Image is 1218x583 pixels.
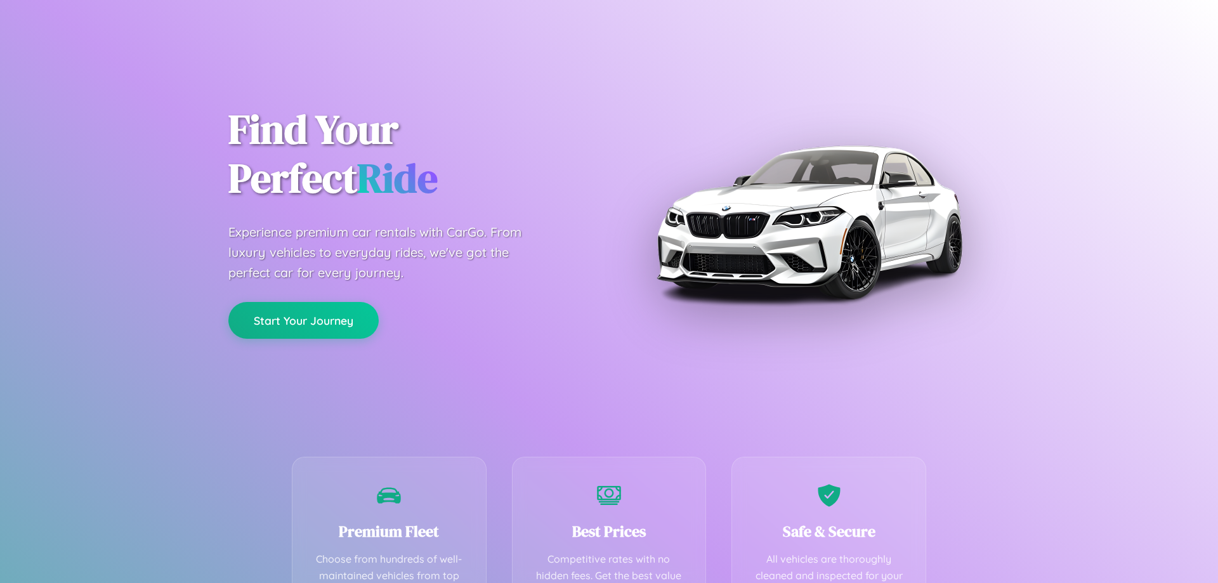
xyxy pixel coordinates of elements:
[228,222,546,283] p: Experience premium car rentals with CarGo. From luxury vehicles to everyday rides, we've got the ...
[532,521,687,542] h3: Best Prices
[228,302,379,339] button: Start Your Journey
[311,521,467,542] h3: Premium Fleet
[650,63,967,381] img: Premium BMW car rental vehicle
[357,150,438,206] span: Ride
[228,105,590,203] h1: Find Your Perfect
[751,521,907,542] h3: Safe & Secure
